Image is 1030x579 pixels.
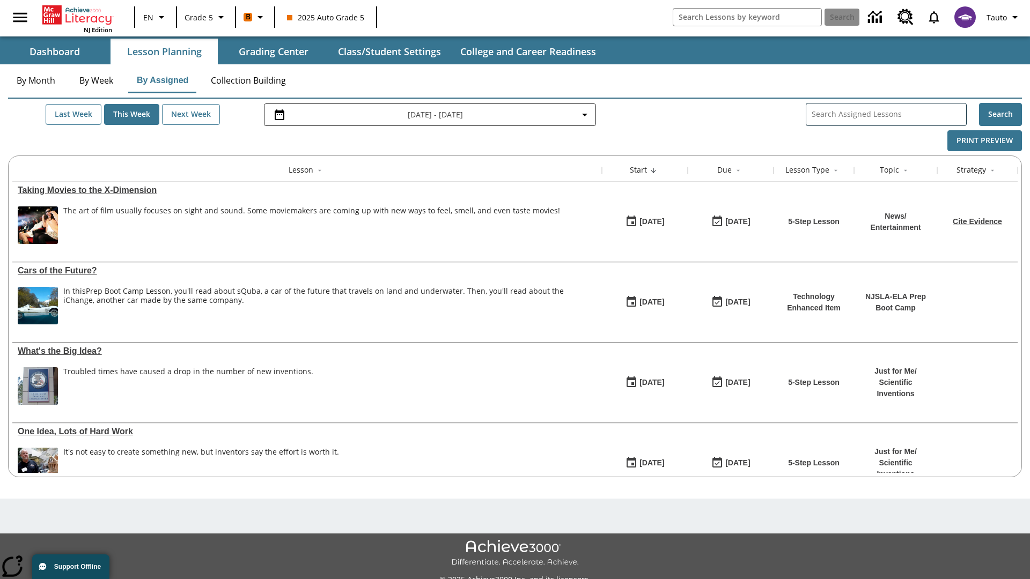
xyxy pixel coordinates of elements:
a: Taking Movies to the X-Dimension, Lessons [18,185,597,195]
p: 5-Step Lesson [788,216,840,227]
img: Achieve3000 Differentiate Accelerate Achieve [451,540,579,567]
button: By Week [69,68,123,93]
button: Sort [732,164,745,177]
div: In this Prep Boot Camp Lesson, you'll read about sQuba, a car of the future that travels on land ... [63,287,597,324]
div: Troubled times have caused a drop in the number of new inventions. [63,367,313,376]
div: [DATE] [725,376,750,389]
p: News / [870,211,921,222]
a: Data Center [862,3,891,32]
span: 2025 Auto Grade 5 [287,12,364,23]
button: Sort [899,164,912,177]
button: Last Week [46,104,101,125]
button: Dashboard [1,39,108,64]
div: Cars of the Future? [18,266,597,276]
span: EN [143,12,153,23]
svg: Collapse Date Range Filter [578,108,591,121]
div: Taking Movies to the X-Dimension [18,185,597,195]
div: Troubled times have caused a drop in the number of new inventions. [63,367,313,405]
a: Cars of the Future? , Lessons [18,266,597,276]
testabrev: Prep Boot Camp Lesson, you'll read about sQuba, a car of the future that travels on land and unde... [63,286,564,305]
div: In this [63,287,597,305]
button: Sort [986,164,999,177]
span: [DATE] - [DATE] [408,109,463,120]
button: 03/17/25: First time the lesson was available [622,453,668,473]
button: 08/01/26: Last day the lesson can be accessed [708,292,754,313]
button: Collection Building [202,68,295,93]
button: 08/22/25: First time the lesson was available [622,292,668,313]
p: Scientific Inventions [859,457,932,480]
button: Language: EN, Select a language [138,8,173,27]
span: Tauto [987,12,1007,23]
div: Topic [880,165,899,175]
button: By Assigned [128,68,197,93]
button: Lesson Planning [111,39,218,64]
img: A large sign near a building says U.S. Patent and Trademark Office. A troubled economy can make i... [18,367,58,405]
button: Grading Center [220,39,327,64]
div: It's not easy to create something new, but inventors say the effort is worth it. [63,448,339,485]
span: NJ Edition [84,26,112,34]
button: 04/13/26: Last day the lesson can be accessed [708,373,754,393]
button: Select a new avatar [948,3,982,31]
span: Grade 5 [185,12,213,23]
button: Sort [313,164,326,177]
div: Lesson Type [785,165,829,175]
div: [DATE] [639,456,664,470]
div: [DATE] [725,456,750,470]
button: College and Career Readiness [452,39,605,64]
p: NJSLA-ELA Prep Boot Camp [859,291,932,314]
div: Due [717,165,732,175]
div: Home [42,3,112,34]
div: One Idea, Lots of Hard Work [18,427,597,436]
button: Sort [829,164,842,177]
div: The art of film usually focuses on sight and sound. Some moviemakers are coming up with new ways ... [63,206,560,244]
button: Next Week [162,104,220,125]
button: Search [979,103,1022,126]
input: search field [673,9,821,26]
div: It's not easy to create something new, but inventors say the effort is worth it. [63,448,339,457]
img: High-tech automobile treading water. [18,287,58,324]
div: Strategy [957,165,986,175]
button: This Week [104,104,159,125]
p: Entertainment [870,222,921,233]
a: What's the Big Idea?, Lessons [18,346,597,356]
button: Profile/Settings [982,8,1026,27]
a: Home [42,4,112,26]
p: Scientific Inventions [859,377,932,399]
button: By Month [8,68,64,93]
button: Print Preview [947,130,1022,151]
button: 08/24/25: Last day the lesson can be accessed [708,212,754,232]
button: Select the date range menu item [269,108,591,121]
p: The art of film usually focuses on sight and sound. Some moviemakers are coming up with new ways ... [63,206,560,216]
div: [DATE] [639,376,664,389]
p: Technology Enhanced Item [779,291,849,314]
button: Class/Student Settings [329,39,450,64]
button: 04/07/25: First time the lesson was available [622,373,668,393]
button: 08/22/25: First time the lesson was available [622,212,668,232]
img: A man stands next to a small, wooden prototype of a home. Inventors see where there is room for i... [18,448,58,485]
p: Just for Me / [859,446,932,457]
div: [DATE] [639,215,664,228]
span: Support Offline [54,563,101,570]
div: [DATE] [725,215,750,228]
a: Resource Center, Will open in new tab [891,3,920,32]
a: Notifications [920,3,948,31]
div: Start [630,165,647,175]
div: [DATE] [725,295,750,309]
input: Search Assigned Lessons [812,107,966,122]
button: 03/23/26: Last day the lesson can be accessed [708,453,754,473]
a: One Idea, Lots of Hard Work, Lessons [18,427,597,436]
span: B [246,10,251,24]
p: 5-Step Lesson [788,377,840,388]
a: Cite Evidence [953,217,1002,226]
button: Sort [647,164,660,177]
img: avatar image [954,6,976,28]
img: Panel in front of the seats sprays water mist to the happy audience at a 4DX-equipped theater. [18,206,58,244]
button: Open side menu [4,2,36,33]
button: Grade: Grade 5, Select a grade [180,8,232,27]
p: 5-Step Lesson [788,457,840,469]
p: Just for Me / [859,366,932,377]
